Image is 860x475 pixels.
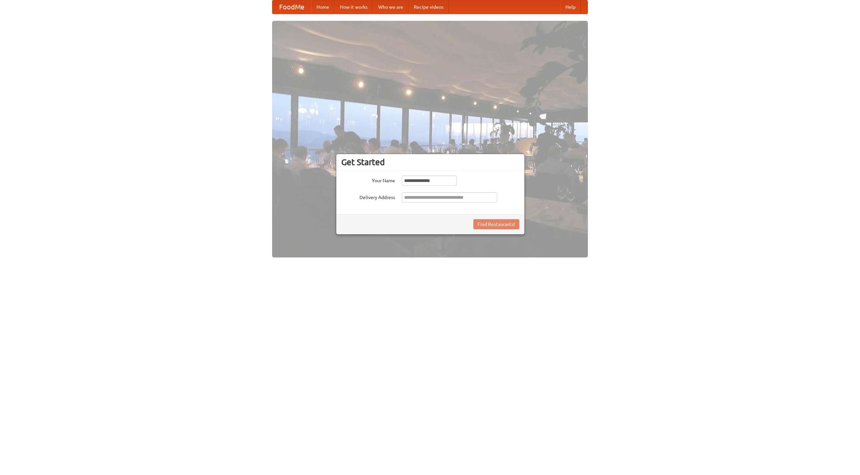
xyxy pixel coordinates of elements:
a: Who we are [373,0,408,14]
a: How it works [335,0,373,14]
button: Find Restaurants! [473,219,519,229]
h3: Get Started [341,157,519,167]
label: Delivery Address [341,192,395,201]
a: FoodMe [272,0,311,14]
label: Your Name [341,176,395,184]
a: Home [311,0,335,14]
a: Recipe videos [408,0,449,14]
a: Help [560,0,581,14]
